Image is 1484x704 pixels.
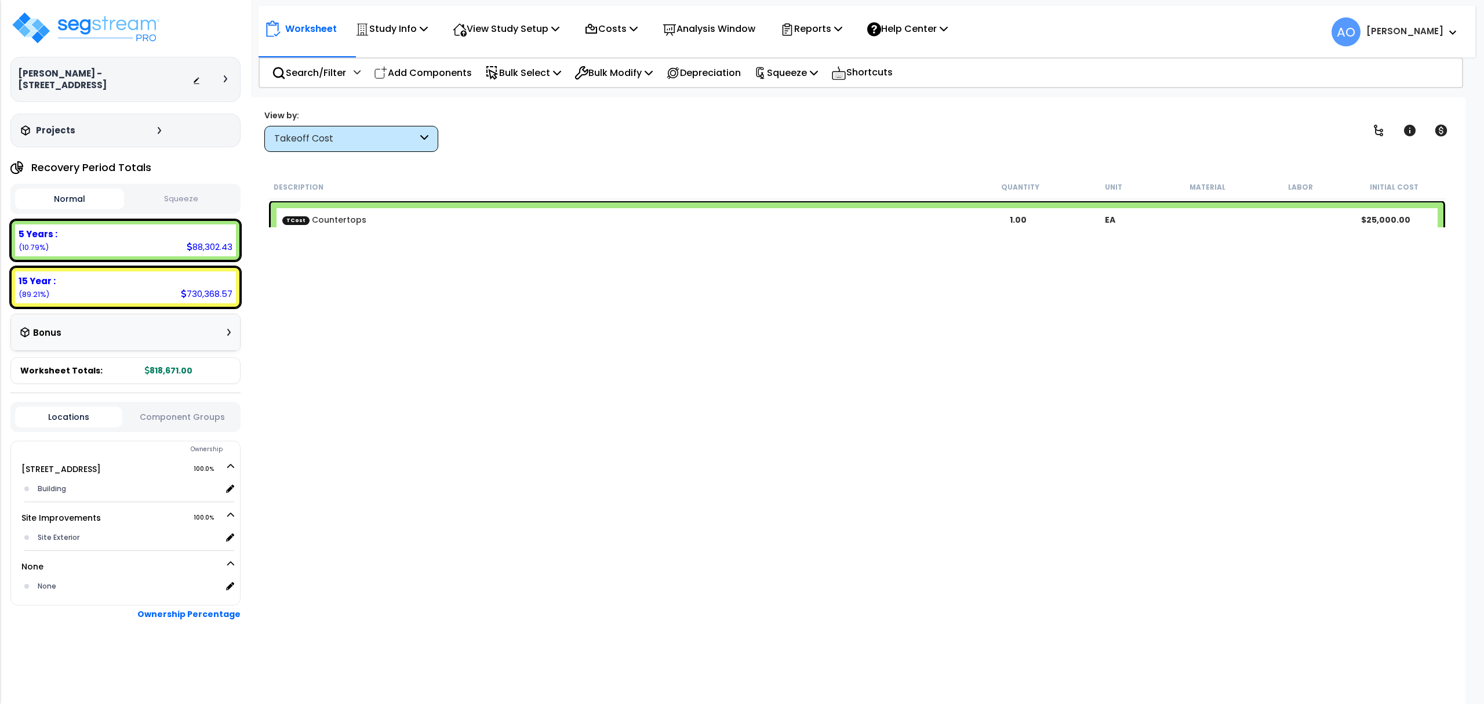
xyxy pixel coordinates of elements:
[19,228,57,240] b: 5 Years :
[663,21,755,37] p: Analysis Window
[10,10,161,45] img: logo_pro_r.png
[137,608,241,620] b: Ownership Percentage
[1288,183,1313,192] small: Labor
[272,65,346,81] p: Search/Filter
[15,407,122,427] button: Locations
[35,579,221,593] div: None
[1064,214,1156,226] div: EA
[19,242,49,252] small: 10.78607095557438%
[21,463,101,475] a: [STREET_ADDRESS] 100.0%
[21,512,101,524] a: Site Improvements 100.0%
[21,561,43,572] a: None
[574,65,653,81] p: Bulk Modify
[15,188,124,209] button: Normal
[485,65,561,81] p: Bulk Select
[1105,183,1122,192] small: Unit
[1370,183,1418,192] small: Initial Cost
[274,132,417,146] div: Takeoff Cost
[264,110,438,121] div: View by:
[194,511,224,525] span: 100.0%
[128,411,235,423] button: Component Groups
[181,288,232,300] div: 730,368.57
[145,365,192,376] b: 818,671.00
[972,214,1064,226] div: 1.00
[187,241,232,253] div: 88,302.43
[453,21,559,37] p: View Study Setup
[831,64,893,81] p: Shortcuts
[282,214,366,226] a: Custom Item
[194,462,224,476] span: 100.0%
[285,21,337,37] p: Worksheet
[1366,25,1443,37] b: [PERSON_NAME]
[754,65,818,81] p: Squeeze
[584,21,638,37] p: Costs
[35,531,221,545] div: Site Exterior
[33,328,61,338] h3: Bonus
[31,162,151,173] h4: Recovery Period Totals
[825,59,899,87] div: Shortcuts
[19,289,49,299] small: 89.21392904442563%
[18,68,192,91] h3: [PERSON_NAME] - [STREET_ADDRESS]
[1190,183,1225,192] small: Material
[34,442,240,456] div: Ownership
[666,65,741,81] p: Depreciation
[35,482,221,496] div: Building
[780,21,842,37] p: Reports
[20,365,103,376] span: Worksheet Totals:
[1340,214,1432,226] div: $25,000.00
[355,21,428,37] p: Study Info
[36,125,75,136] h3: Projects
[368,59,478,86] div: Add Components
[127,189,236,209] button: Squeeze
[374,65,472,81] p: Add Components
[1332,17,1361,46] span: AO
[867,21,948,37] p: Help Center
[19,275,56,287] b: 15 Year :
[660,59,747,86] div: Depreciation
[282,216,310,224] span: TCost
[1001,183,1039,192] small: Quantity
[274,183,323,192] small: Description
